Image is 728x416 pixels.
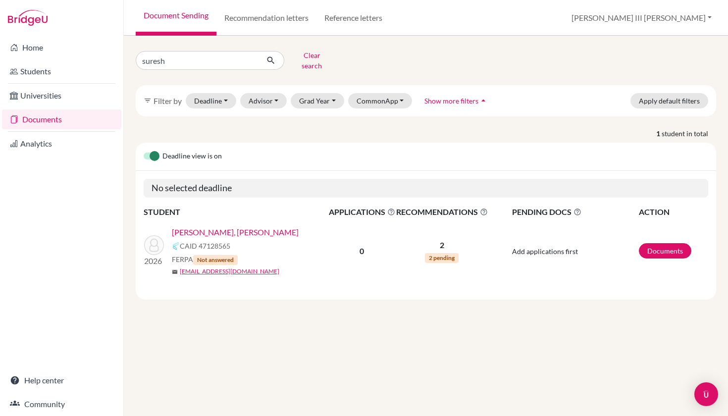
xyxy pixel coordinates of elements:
a: Community [2,394,121,414]
div: Open Intercom Messenger [694,382,718,406]
p: 2026 [144,255,164,267]
span: mail [172,269,178,275]
button: [PERSON_NAME] III [PERSON_NAME] [567,8,716,27]
a: [PERSON_NAME], [PERSON_NAME] [172,226,299,238]
b: 0 [360,246,364,256]
th: ACTION [638,206,708,218]
a: [EMAIL_ADDRESS][DOMAIN_NAME] [180,267,279,276]
a: Home [2,38,121,57]
span: PENDING DOCS [512,206,638,218]
span: APPLICATIONS [329,206,395,218]
span: CAID 47128565 [180,241,230,251]
a: Documents [2,109,121,129]
button: Grad Year [291,93,344,108]
img: Bridge-U [8,10,48,26]
a: Universities [2,86,121,105]
p: 2 [396,239,488,251]
span: RECOMMENDATIONS [396,206,488,218]
a: Help center [2,370,121,390]
span: Show more filters [424,97,478,105]
a: Students [2,61,121,81]
button: Clear search [284,48,339,73]
strong: 1 [656,128,662,139]
span: FERPA [172,254,238,265]
button: Deadline [186,93,236,108]
button: Show more filtersarrow_drop_up [416,93,497,108]
img: Common App logo [172,242,180,250]
input: Find student by name... [136,51,259,70]
button: CommonApp [348,93,413,108]
span: 2 pending [425,253,459,263]
a: Documents [639,243,691,259]
span: Deadline view is on [162,151,222,162]
th: STUDENT [144,206,328,218]
img: Suresh, Matthew Adriano Rahul [144,235,164,255]
i: arrow_drop_up [478,96,488,105]
span: Filter by [154,96,182,105]
a: Analytics [2,134,121,154]
span: Add applications first [512,247,578,256]
button: Advisor [240,93,287,108]
button: Apply default filters [630,93,708,108]
i: filter_list [144,97,152,104]
span: student in total [662,128,716,139]
span: Not answered [193,255,238,265]
h5: No selected deadline [144,179,708,198]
